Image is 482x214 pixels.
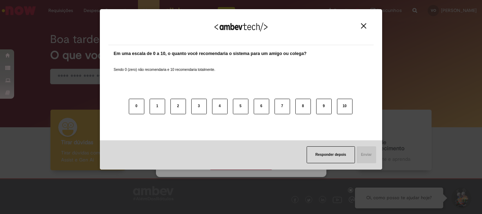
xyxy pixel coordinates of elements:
button: 9 [316,99,332,114]
button: 7 [275,99,290,114]
label: Sendo 0 (zero) não recomendaria e 10 recomendaria totalmente. [114,59,215,72]
button: 6 [254,99,269,114]
button: 0 [129,99,144,114]
button: 3 [191,99,207,114]
button: 5 [233,99,248,114]
button: 2 [170,99,186,114]
button: 4 [212,99,228,114]
button: 10 [337,99,353,114]
button: Responder depois [307,146,355,163]
button: Close [359,23,368,29]
label: Em uma escala de 0 a 10, o quanto você recomendaria o sistema para um amigo ou colega? [114,50,307,57]
button: 1 [150,99,165,114]
img: Close [361,23,366,29]
img: Logo Ambevtech [215,23,267,31]
button: 8 [295,99,311,114]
